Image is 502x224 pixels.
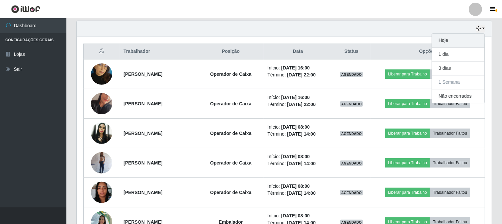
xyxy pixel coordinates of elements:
[210,190,252,195] strong: Operador de Caixa
[198,44,264,59] th: Posição
[268,183,329,190] li: Início:
[371,44,485,59] th: Opções
[268,160,329,167] li: Término:
[332,44,371,59] th: Status
[287,131,316,137] time: [DATE] 14:00
[432,75,484,89] button: 1 Semana
[124,131,162,136] strong: [PERSON_NAME]
[340,131,363,136] span: AGENDADO
[430,188,470,197] button: Trabalhador Faltou
[210,131,252,136] strong: Operador de Caixa
[340,101,363,107] span: AGENDADO
[268,64,329,71] li: Início:
[91,55,112,93] img: 1755557460272.jpeg
[287,102,316,107] time: [DATE] 22:00
[268,94,329,101] li: Início:
[264,44,333,59] th: Data
[340,190,363,195] span: AGENDADO
[385,69,430,79] button: Liberar para Trabalho
[124,190,162,195] strong: [PERSON_NAME]
[91,178,112,206] img: 1751659214468.jpeg
[281,95,310,100] time: [DATE] 16:00
[120,44,198,59] th: Trabalhador
[281,124,310,130] time: [DATE] 08:00
[268,212,329,219] li: Início:
[287,161,316,166] time: [DATE] 14:00
[430,69,470,79] button: Trabalhador Faltou
[340,72,363,77] span: AGENDADO
[210,160,252,166] strong: Operador de Caixa
[287,190,316,196] time: [DATE] 14:00
[430,99,470,108] button: Trabalhador Faltou
[281,213,310,218] time: [DATE] 08:00
[385,99,430,108] button: Liberar para Trabalho
[91,85,112,123] img: 1724780126479.jpeg
[124,71,162,77] strong: [PERSON_NAME]
[385,129,430,138] button: Liberar para Trabalho
[268,153,329,160] li: Início:
[124,101,162,106] strong: [PERSON_NAME]
[268,131,329,138] li: Término:
[432,48,484,61] button: 1 dia
[91,123,112,144] img: 1616161514229.jpeg
[91,149,112,177] img: 1749335518996.jpeg
[210,101,252,106] strong: Operador de Caixa
[432,89,484,103] button: Não encerrados
[210,71,252,77] strong: Operador de Caixa
[281,65,310,70] time: [DATE] 16:00
[281,183,310,189] time: [DATE] 08:00
[268,124,329,131] li: Início:
[11,5,41,13] img: CoreUI Logo
[124,160,162,166] strong: [PERSON_NAME]
[430,158,470,168] button: Trabalhador Faltou
[268,71,329,78] li: Término:
[432,34,484,48] button: Hoje
[385,188,430,197] button: Liberar para Trabalho
[430,129,470,138] button: Trabalhador Faltou
[432,61,484,75] button: 3 dias
[385,158,430,168] button: Liberar para Trabalho
[268,101,329,108] li: Término:
[268,190,329,197] li: Término:
[340,161,363,166] span: AGENDADO
[281,154,310,159] time: [DATE] 08:00
[287,72,316,77] time: [DATE] 22:00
